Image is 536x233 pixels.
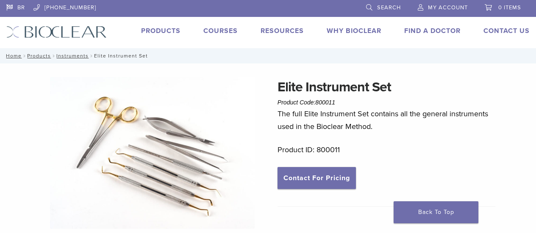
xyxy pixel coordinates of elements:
p: Product ID: 800011 [278,143,496,156]
span: 800011 [315,99,335,106]
img: Clark Elite Instrument Set-2 copy [50,77,255,229]
span: Search [377,4,401,11]
span: 0 items [498,4,521,11]
a: Instruments [56,53,89,59]
a: Contact For Pricing [278,167,356,189]
a: Why Bioclear [327,27,381,35]
span: / [22,54,27,58]
a: Courses [203,27,238,35]
a: Resources [261,27,304,35]
a: Contact Us [483,27,530,35]
span: / [89,54,94,58]
p: The full Elite Instrument Set contains all the general instruments used in the Bioclear Method. [278,107,496,133]
a: Find A Doctor [404,27,461,35]
img: Bioclear [6,26,107,38]
span: My Account [428,4,468,11]
span: / [51,54,56,58]
h1: Elite Instrument Set [278,77,496,97]
a: Home [3,53,22,59]
span: Product Code: [278,99,335,106]
a: Products [141,27,181,35]
a: Back To Top [394,201,478,223]
a: Products [27,53,51,59]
